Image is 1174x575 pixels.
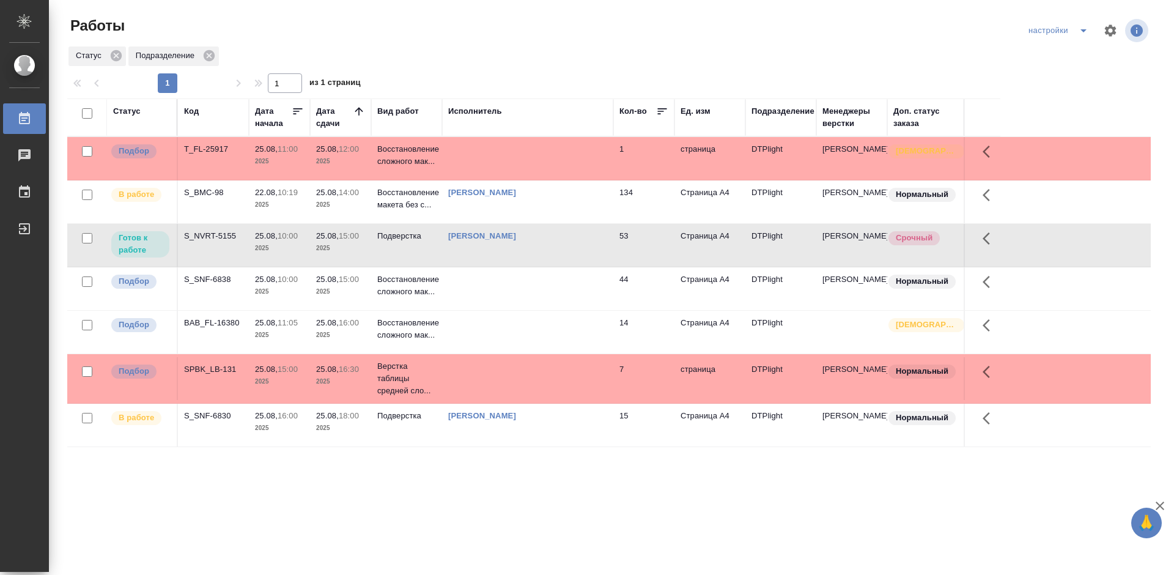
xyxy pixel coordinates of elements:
[110,363,171,380] div: Можно подбирать исполнителей
[184,273,243,286] div: S_SNF-6838
[113,105,141,117] div: Статус
[184,230,243,242] div: S_NVRT-5155
[184,143,243,155] div: T_FL-25917
[975,224,1005,253] button: Здесь прячутся важные кнопки
[377,360,436,397] p: Верстка таблицы средней сло...
[896,365,948,377] p: Нормальный
[255,105,292,130] div: Дата начала
[255,411,278,420] p: 25.08,
[613,404,674,447] td: 15
[822,105,881,130] div: Менеджеры верстки
[119,275,149,287] p: Подбор
[278,231,298,240] p: 10:00
[448,105,502,117] div: Исполнитель
[613,357,674,400] td: 7
[278,318,298,327] p: 11:05
[896,319,957,331] p: [DEMOGRAPHIC_DATA]
[377,317,436,341] p: Восстановление сложного мак...
[896,412,948,424] p: Нормальный
[316,376,365,388] p: 2025
[745,267,816,310] td: DTPlight
[316,144,339,154] p: 25.08,
[316,199,365,211] p: 2025
[1131,508,1162,538] button: 🙏
[339,188,359,197] p: 14:00
[255,376,304,388] p: 2025
[975,180,1005,210] button: Здесь прячутся важные кнопки
[255,188,278,197] p: 22.08,
[316,365,339,374] p: 25.08,
[128,46,219,66] div: Подразделение
[674,180,745,223] td: Страница А4
[377,273,436,298] p: Восстановление сложного мак...
[136,50,199,62] p: Подразделение
[822,230,881,242] p: [PERSON_NAME]
[255,155,304,168] p: 2025
[119,319,149,331] p: Подбор
[184,105,199,117] div: Код
[316,275,339,284] p: 25.08,
[1025,21,1096,40] div: split button
[255,242,304,254] p: 2025
[110,187,171,203] div: Исполнитель выполняет работу
[822,273,881,286] p: [PERSON_NAME]
[316,231,339,240] p: 25.08,
[110,410,171,426] div: Исполнитель выполняет работу
[619,105,647,117] div: Кол-во
[316,411,339,420] p: 25.08,
[896,188,948,201] p: Нормальный
[110,143,171,160] div: Можно подбирать исполнителей
[377,105,419,117] div: Вид работ
[448,411,516,420] a: [PERSON_NAME]
[278,275,298,284] p: 10:00
[613,137,674,180] td: 1
[316,422,365,434] p: 2025
[309,75,361,93] span: из 1 страниц
[975,137,1005,166] button: Здесь прячутся важные кнопки
[339,231,359,240] p: 15:00
[745,311,816,354] td: DTPlight
[316,286,365,298] p: 2025
[745,180,816,223] td: DTPlight
[255,318,278,327] p: 25.08,
[339,365,359,374] p: 16:30
[377,187,436,211] p: Восстановление макета без с...
[278,365,298,374] p: 15:00
[377,143,436,168] p: Восстановление сложного мак...
[255,286,304,298] p: 2025
[893,105,958,130] div: Доп. статус заказа
[339,318,359,327] p: 16:00
[822,410,881,422] p: [PERSON_NAME]
[76,50,106,62] p: Статус
[316,155,365,168] p: 2025
[255,199,304,211] p: 2025
[278,188,298,197] p: 10:19
[255,422,304,434] p: 2025
[822,363,881,376] p: [PERSON_NAME]
[745,224,816,267] td: DTPlight
[745,137,816,180] td: DTPlight
[119,365,149,377] p: Подбор
[184,363,243,376] div: SPBK_LB-131
[68,46,126,66] div: Статус
[613,267,674,310] td: 44
[745,357,816,400] td: DTPlight
[674,357,745,400] td: страница
[255,365,278,374] p: 25.08,
[316,188,339,197] p: 25.08,
[1136,510,1157,536] span: 🙏
[1125,19,1151,42] span: Посмотреть информацию
[184,187,243,199] div: S_BMC-98
[119,232,162,256] p: Готов к работе
[110,317,171,333] div: Можно подбирать исполнителей
[377,230,436,242] p: Подверстка
[822,143,881,155] p: [PERSON_NAME]
[674,137,745,180] td: страница
[1096,16,1125,45] span: Настроить таблицу
[674,311,745,354] td: Страница А4
[674,267,745,310] td: Страница А4
[896,275,948,287] p: Нормальный
[822,187,881,199] p: [PERSON_NAME]
[184,410,243,422] div: S_SNF-6830
[110,273,171,290] div: Можно подбирать исполнителей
